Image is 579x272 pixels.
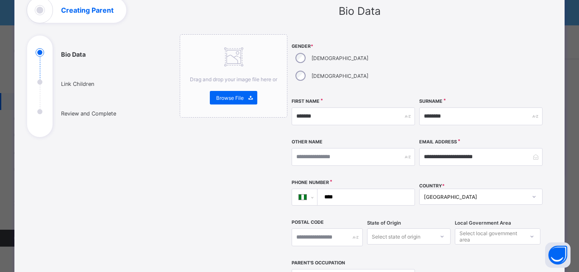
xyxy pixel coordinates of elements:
label: Postal Code [292,220,324,225]
span: Bio Data [339,5,381,17]
label: First Name [292,99,320,104]
div: [GEOGRAPHIC_DATA] [424,194,527,200]
div: Select local government area [459,228,523,245]
label: Email Address [419,139,457,145]
label: Other Name [292,139,323,145]
h1: Creating Parent [61,7,114,14]
button: Open asap [545,242,571,268]
div: Select state of origin [372,228,420,245]
div: Drag and drop your image file here orBrowse File [180,34,287,118]
label: Surname [419,99,443,104]
span: Gender [292,44,415,49]
span: Drag and drop your image file here or [190,76,277,82]
label: [DEMOGRAPHIC_DATA] [312,55,368,61]
label: Phone Number [292,180,329,185]
span: COUNTRY [419,183,445,189]
span: State of Origin [367,220,401,226]
span: Local Government Area [455,220,511,226]
label: [DEMOGRAPHIC_DATA] [312,73,368,79]
label: Parent's Occupation [292,260,345,266]
span: Browse File [216,95,244,101]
